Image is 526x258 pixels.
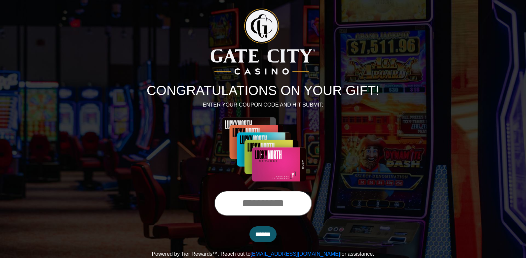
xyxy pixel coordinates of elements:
[211,9,315,75] img: Logo
[204,117,322,183] img: Center Image
[250,251,340,257] a: [EMAIL_ADDRESS][DOMAIN_NAME]
[80,101,446,109] p: ENTER YOUR COUPON CODE AND HIT SUBMIT:
[80,82,446,98] h1: CONGRATULATIONS ON YOUR GIFT!
[152,251,374,257] span: Powered by Tier Rewards™. Reach out to for assistance.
